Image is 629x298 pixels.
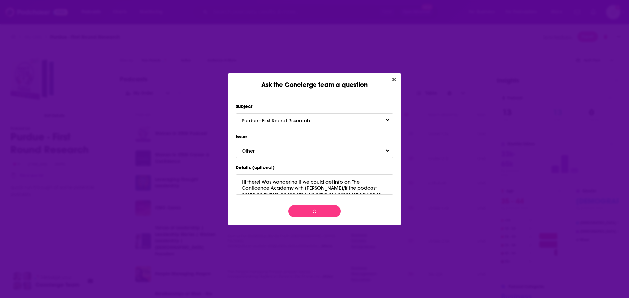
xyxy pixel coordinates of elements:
[242,117,323,124] span: Purdue - First Round Research
[236,132,393,141] label: Issue
[390,76,399,84] button: Close
[228,73,401,89] div: Ask the Concierge team a question
[236,174,393,195] textarea: Hi there! Was wondering if we could get info on The Confidence Academy with [PERSON_NAME]/if the ...
[242,148,268,154] span: Other
[236,102,393,111] label: Subject
[607,276,622,291] iframe: Intercom live chat
[236,163,393,172] label: Details (optional)
[236,113,393,127] button: Purdue - First Round ResearchToggle Pronoun Dropdown
[236,144,393,158] button: OtherToggle Pronoun Dropdown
